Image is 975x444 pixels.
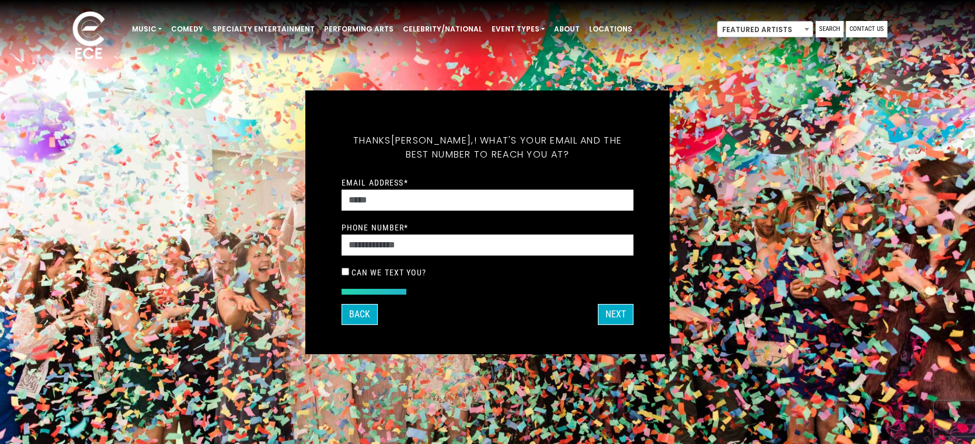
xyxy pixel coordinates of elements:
a: Search [816,21,844,37]
a: Performing Arts [319,19,398,39]
button: Back [342,304,378,325]
a: Contact Us [846,21,887,37]
label: Email Address [342,177,408,188]
a: Music [127,19,166,39]
a: Specialty Entertainment [208,19,319,39]
span: [PERSON_NAME], [391,134,474,147]
h5: Thanks ! What's your email and the best number to reach you at? [342,120,633,176]
a: Comedy [166,19,208,39]
span: Featured Artists [718,22,813,38]
img: ece_new_logo_whitev2-1.png [60,8,118,65]
a: Locations [584,19,637,39]
label: Phone Number [342,222,409,233]
a: About [549,19,584,39]
label: Can we text you? [351,267,426,278]
a: Celebrity/National [398,19,487,39]
span: Featured Artists [717,21,813,37]
button: Next [598,304,633,325]
a: Event Types [487,19,549,39]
